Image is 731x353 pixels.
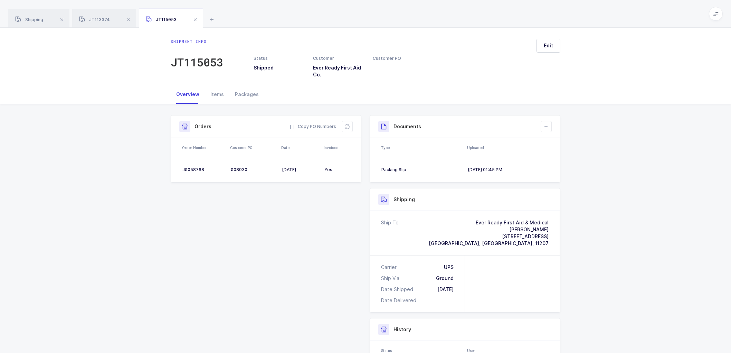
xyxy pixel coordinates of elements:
[282,167,319,173] div: [DATE]
[194,123,211,130] h3: Orders
[544,42,553,49] span: Edit
[381,167,462,173] div: Packing Slip
[444,264,454,271] div: UPS
[381,219,399,247] div: Ship To
[381,264,399,271] div: Carrier
[381,275,402,282] div: Ship Via
[429,226,549,233] div: [PERSON_NAME]
[171,39,223,44] div: Shipment info
[393,326,411,333] h3: History
[393,196,415,203] h3: Shipping
[429,233,549,240] div: [STREET_ADDRESS]
[324,167,332,172] span: Yes
[229,85,264,104] div: Packages
[381,145,463,150] div: Type
[324,145,353,150] div: Invoiced
[254,64,305,71] h3: Shipped
[182,167,225,173] div: J0058768
[15,17,43,22] span: Shipping
[381,286,416,293] div: Date Shipped
[79,17,110,22] span: JT113374
[171,85,205,104] div: Overview
[289,123,336,130] button: Copy PO Numbers
[231,167,276,173] div: 008930
[281,145,320,150] div: Date
[182,145,226,150] div: Order Number
[254,55,305,62] div: Status
[436,275,454,282] div: Ground
[205,85,229,104] div: Items
[313,55,364,62] div: Customer
[373,55,424,62] div: Customer PO
[313,64,364,78] h3: Ever Ready First Aid Co.
[429,240,549,246] span: [GEOGRAPHIC_DATA], [GEOGRAPHIC_DATA], 11207
[381,297,419,304] div: Date Delivered
[537,39,560,53] button: Edit
[393,123,421,130] h3: Documents
[429,219,549,226] div: Ever Ready First Aid & Medical
[146,17,177,22] span: JT115053
[468,167,549,173] div: [DATE] 01:45 PM
[467,145,552,150] div: Uploaded
[437,286,454,293] div: [DATE]
[230,145,277,150] div: Customer PO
